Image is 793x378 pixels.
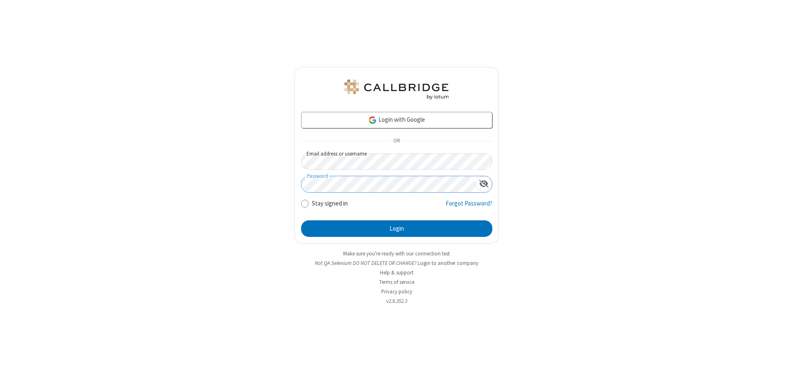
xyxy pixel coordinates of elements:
div: Show password [476,176,492,191]
label: Stay signed in [312,199,348,208]
iframe: Chat [772,357,787,372]
a: Forgot Password? [446,199,492,215]
a: Make sure you're ready with our connection test [343,250,450,257]
button: Login to another company [418,259,478,267]
li: Not QA Selenium DO NOT DELETE OR CHANGE? [294,259,499,267]
button: Login [301,220,492,237]
img: google-icon.png [368,116,377,125]
input: Password [302,176,476,192]
span: OR [390,135,403,147]
input: Email address or username [301,154,492,170]
a: Privacy policy [381,288,412,295]
a: Terms of service [379,279,414,286]
li: v2.6.352.3 [294,297,499,305]
a: Login with Google [301,112,492,128]
a: Help & support [380,269,413,276]
img: QA Selenium DO NOT DELETE OR CHANGE [343,80,450,99]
